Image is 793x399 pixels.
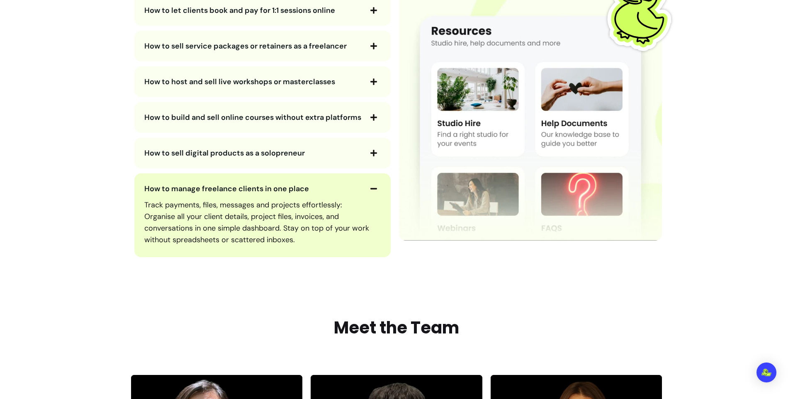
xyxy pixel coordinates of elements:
[144,196,381,249] div: How to manage freelance clients in one place
[144,112,361,122] span: How to build and sell online courses without extra platforms
[144,75,381,89] button: How to host and sell live workshops or masterclasses
[144,199,381,246] p: Track payments, files, messages and projects effortlessly: Organise all your client details, proj...
[144,77,335,87] span: How to host and sell live workshops or masterclasses
[144,41,347,51] span: How to sell service packages or retainers as a freelancer
[144,146,381,160] button: How to sell digital products as a solopreneur
[144,182,381,196] button: How to manage freelance clients in one place
[144,148,305,158] span: How to sell digital products as a solopreneur
[334,315,459,340] h2: Meet the Team
[144,5,335,15] span: How to let clients book and pay for 1:1 sessions online
[144,184,309,194] span: How to manage freelance clients in one place
[144,39,381,53] button: How to sell service packages or retainers as a freelancer
[144,110,381,124] button: How to build and sell online courses without extra platforms
[144,3,381,17] button: How to let clients book and pay for 1:1 sessions online
[757,363,776,382] div: Open Intercom Messenger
